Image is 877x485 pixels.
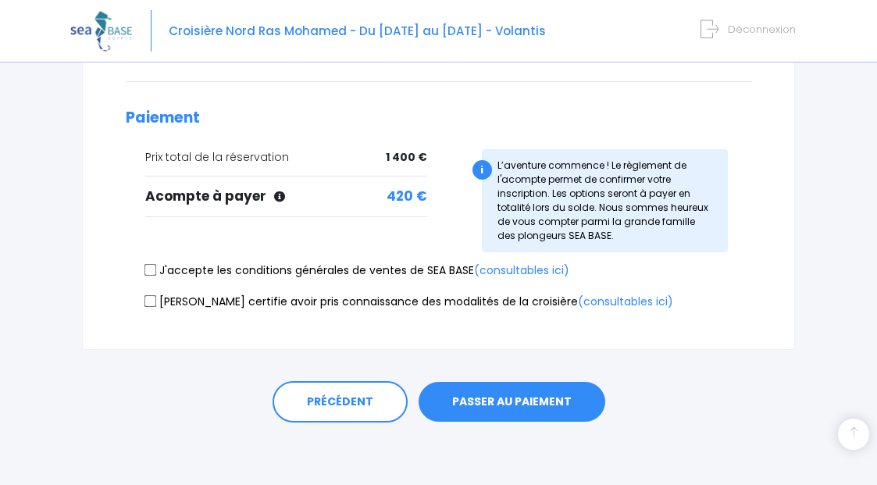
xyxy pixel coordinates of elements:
[144,295,157,308] input: [PERSON_NAME] certifie avoir pris connaissance des modalités de la croisière(consultables ici)
[273,381,408,423] a: PRÉCÉDENT
[126,109,751,127] h2: Paiement
[419,382,605,423] button: PASSER AU PAIEMENT
[145,149,427,166] div: Prix total de la réservation
[145,262,569,279] label: J'accepte les conditions générales de ventes de SEA BASE
[482,149,729,252] div: L’aventure commence ! Le règlement de l'acompte permet de confirmer votre inscription. Les option...
[387,187,427,207] span: 420 €
[144,263,157,276] input: J'accepte les conditions générales de ventes de SEA BASE(consultables ici)
[472,160,492,180] div: i
[386,149,427,166] span: 1 400 €
[169,23,546,39] span: Croisière Nord Ras Mohamed - Du [DATE] au [DATE] - Volantis
[578,294,673,309] a: (consultables ici)
[145,294,673,310] label: [PERSON_NAME] certifie avoir pris connaissance des modalités de la croisière
[474,262,569,278] a: (consultables ici)
[145,187,427,207] div: Acompte à payer
[728,22,796,37] span: Déconnexion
